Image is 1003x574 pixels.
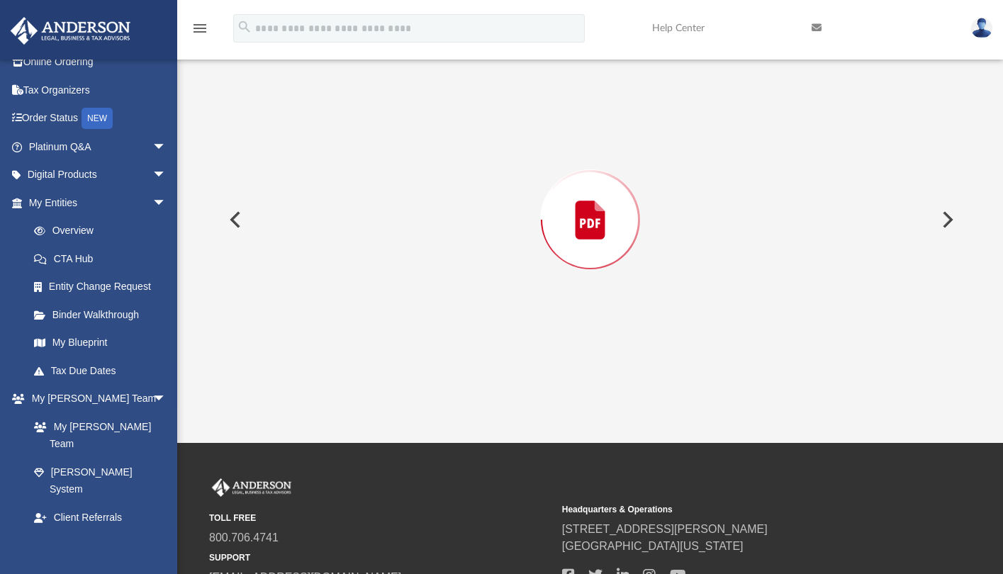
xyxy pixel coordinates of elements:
[237,19,252,35] i: search
[6,17,135,45] img: Anderson Advisors Platinum Portal
[152,133,181,162] span: arrow_drop_down
[82,108,113,129] div: NEW
[20,217,188,245] a: Overview
[191,27,208,37] a: menu
[209,551,552,564] small: SUPPORT
[191,20,208,37] i: menu
[562,540,744,552] a: [GEOGRAPHIC_DATA][US_STATE]
[931,200,962,240] button: Next File
[218,200,250,240] button: Previous File
[20,458,181,503] a: [PERSON_NAME] System
[152,385,181,414] span: arrow_drop_down
[20,244,188,273] a: CTA Hub
[20,356,188,385] a: Tax Due Dates
[152,188,181,218] span: arrow_drop_down
[209,512,552,524] small: TOLL FREE
[209,531,279,544] a: 800.706.4741
[10,76,188,104] a: Tax Organizers
[10,161,188,189] a: Digital Productsarrow_drop_down
[971,18,992,38] img: User Pic
[10,48,188,77] a: Online Ordering
[10,385,181,413] a: My [PERSON_NAME] Teamarrow_drop_down
[152,161,181,190] span: arrow_drop_down
[10,133,188,161] a: Platinum Q&Aarrow_drop_down
[209,478,294,497] img: Anderson Advisors Platinum Portal
[562,503,905,516] small: Headquarters & Operations
[20,412,174,458] a: My [PERSON_NAME] Team
[562,523,768,535] a: [STREET_ADDRESS][PERSON_NAME]
[20,300,188,329] a: Binder Walkthrough
[20,503,181,531] a: Client Referrals
[20,273,188,301] a: Entity Change Request
[10,104,188,133] a: Order StatusNEW
[10,188,188,217] a: My Entitiesarrow_drop_down
[20,329,181,357] a: My Blueprint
